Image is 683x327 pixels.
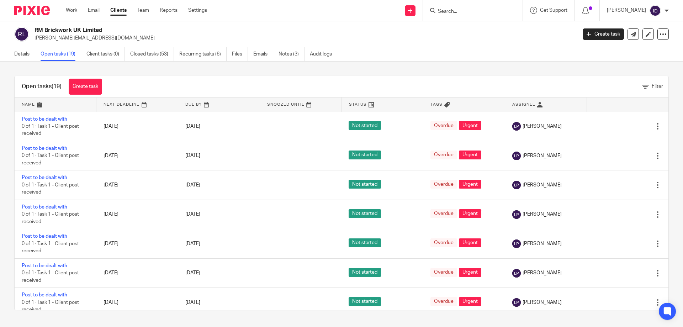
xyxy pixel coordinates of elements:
[459,209,481,218] span: Urgent
[110,7,127,14] a: Clients
[185,300,200,305] span: [DATE]
[22,292,67,297] a: Post to be dealt with
[88,7,100,14] a: Email
[430,268,457,277] span: Overdue
[96,141,178,170] td: [DATE]
[349,238,381,247] span: Not started
[22,83,62,90] h1: Open tasks
[430,297,457,306] span: Overdue
[35,35,572,42] p: [PERSON_NAME][EMAIL_ADDRESS][DOMAIN_NAME]
[14,27,29,42] img: svg%3E
[349,180,381,189] span: Not started
[22,146,67,151] a: Post to be dealt with
[459,268,481,277] span: Urgent
[459,151,481,159] span: Urgent
[130,47,174,61] a: Closed tasks (53)
[512,181,521,189] img: svg%3E
[279,47,305,61] a: Notes (3)
[523,299,562,306] span: [PERSON_NAME]
[179,47,227,61] a: Recurring tasks (6)
[14,47,35,61] a: Details
[22,153,79,166] span: 0 of 1 · Task 1 - Client post received
[540,8,567,13] span: Get Support
[22,241,79,254] span: 0 of 1 · Task 1 - Client post received
[430,238,457,247] span: Overdue
[22,183,79,195] span: 0 of 1 · Task 1 - Client post received
[349,121,381,130] span: Not started
[96,288,178,317] td: [DATE]
[523,269,562,276] span: [PERSON_NAME]
[523,211,562,218] span: [PERSON_NAME]
[437,9,501,15] input: Search
[22,205,67,210] a: Post to be dealt with
[459,297,481,306] span: Urgent
[650,5,661,16] img: svg%3E
[35,27,465,34] h2: RM Brickwork UK Limited
[185,153,200,158] span: [DATE]
[22,270,79,283] span: 0 of 1 · Task 1 - Client post received
[22,234,67,239] a: Post to be dealt with
[66,7,77,14] a: Work
[185,212,200,217] span: [DATE]
[607,7,646,14] p: [PERSON_NAME]
[185,124,200,129] span: [DATE]
[160,7,178,14] a: Reports
[512,152,521,160] img: svg%3E
[349,209,381,218] span: Not started
[512,239,521,248] img: svg%3E
[512,122,521,131] img: svg%3E
[430,151,457,159] span: Overdue
[430,102,443,106] span: Tags
[22,117,67,122] a: Post to be dealt with
[96,258,178,288] td: [DATE]
[349,297,381,306] span: Not started
[188,7,207,14] a: Settings
[86,47,125,61] a: Client tasks (0)
[22,300,79,312] span: 0 of 1 · Task 1 - Client post received
[512,298,521,307] img: svg%3E
[137,7,149,14] a: Team
[523,240,562,247] span: [PERSON_NAME]
[232,47,248,61] a: Files
[267,102,305,106] span: Snoozed Until
[523,123,562,130] span: [PERSON_NAME]
[96,170,178,200] td: [DATE]
[185,241,200,246] span: [DATE]
[96,229,178,258] td: [DATE]
[185,183,200,188] span: [DATE]
[96,200,178,229] td: [DATE]
[41,47,81,61] a: Open tasks (19)
[459,180,481,189] span: Urgent
[512,210,521,219] img: svg%3E
[22,175,67,180] a: Post to be dealt with
[22,263,67,268] a: Post to be dealt with
[430,180,457,189] span: Overdue
[349,268,381,277] span: Not started
[185,271,200,276] span: [DATE]
[310,47,337,61] a: Audit logs
[652,84,663,89] span: Filter
[69,79,102,95] a: Create task
[430,209,457,218] span: Overdue
[523,181,562,189] span: [PERSON_NAME]
[349,151,381,159] span: Not started
[459,238,481,247] span: Urgent
[459,121,481,130] span: Urgent
[14,6,50,15] img: Pixie
[349,102,367,106] span: Status
[22,212,79,224] span: 0 of 1 · Task 1 - Client post received
[523,152,562,159] span: [PERSON_NAME]
[96,112,178,141] td: [DATE]
[52,84,62,89] span: (19)
[583,28,624,40] a: Create task
[22,124,79,136] span: 0 of 1 · Task 1 - Client post received
[430,121,457,130] span: Overdue
[253,47,273,61] a: Emails
[512,269,521,278] img: svg%3E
